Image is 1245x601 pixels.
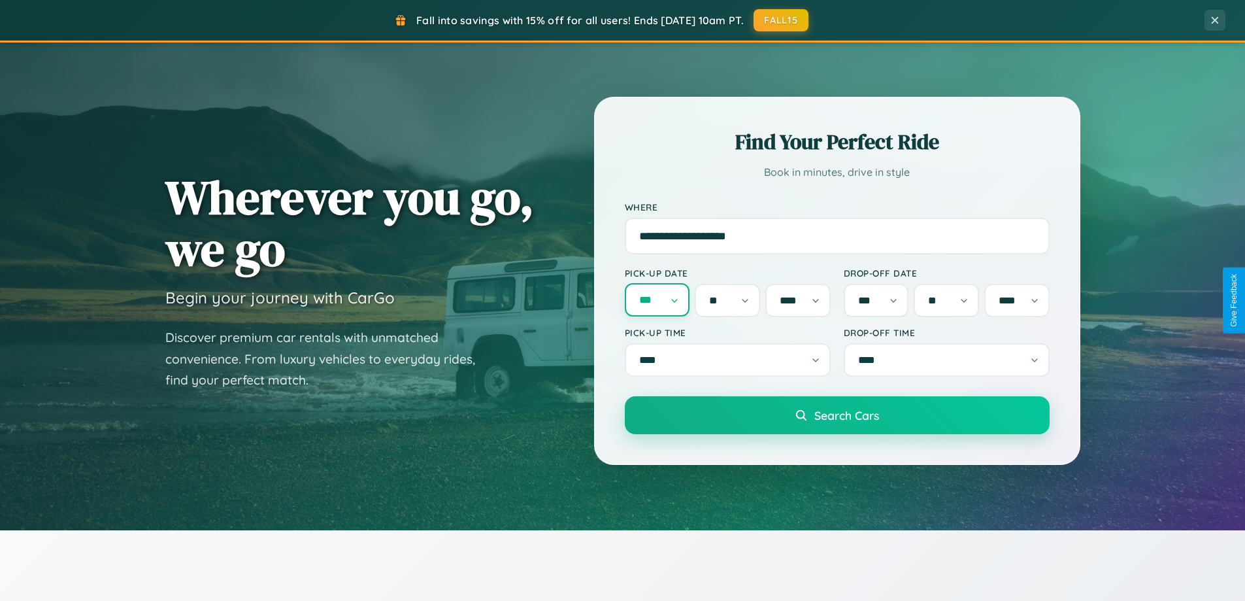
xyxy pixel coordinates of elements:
[165,171,534,275] h1: Wherever you go, we go
[625,327,831,338] label: Pick-up Time
[165,327,492,391] p: Discover premium car rentals with unmatched convenience. From luxury vehicles to everyday rides, ...
[165,288,395,307] h3: Begin your journey with CarGo
[814,408,879,422] span: Search Cars
[625,267,831,279] label: Pick-up Date
[625,163,1050,182] p: Book in minutes, drive in style
[1229,274,1238,327] div: Give Feedback
[844,327,1050,338] label: Drop-off Time
[625,128,1050,156] h2: Find Your Perfect Ride
[625,201,1050,213] label: Where
[416,14,744,27] span: Fall into savings with 15% off for all users! Ends [DATE] 10am PT.
[754,9,808,31] button: FALL15
[625,396,1050,434] button: Search Cars
[844,267,1050,279] label: Drop-off Date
